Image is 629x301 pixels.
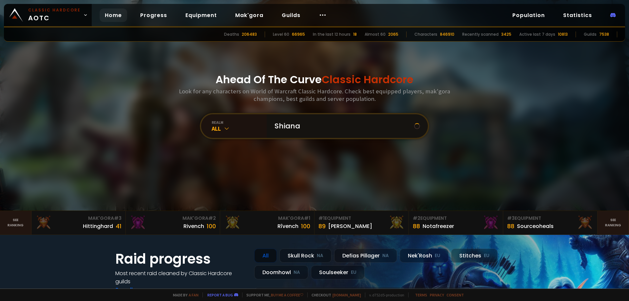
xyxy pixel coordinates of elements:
[598,211,629,235] a: Seeranking
[413,222,420,231] div: 88
[430,292,444,297] a: Privacy
[224,31,239,37] div: Deaths
[115,249,246,269] h1: Raid progress
[413,215,499,222] div: Equipment
[413,215,420,221] span: # 2
[558,31,568,37] div: 10813
[271,292,303,297] a: Buy me a coffee
[462,31,499,37] div: Recently scanned
[242,292,303,297] span: Support me,
[207,222,216,231] div: 100
[294,269,300,276] small: NA
[334,249,397,263] div: Defias Pillager
[435,253,440,259] small: EU
[254,249,277,263] div: All
[507,215,515,221] span: # 3
[183,222,204,230] div: Rivench
[115,269,246,286] h4: Most recent raid cleaned by Classic Hardcore guilds
[271,114,414,138] input: Search a character...
[304,215,310,221] span: # 1
[254,265,308,279] div: Doomhowl
[484,253,489,259] small: EU
[83,222,113,230] div: Hittinghard
[130,215,216,222] div: Mak'Gora
[447,292,464,297] a: Consent
[301,222,310,231] div: 100
[322,72,413,87] span: Classic Hardcore
[208,215,216,221] span: # 2
[503,211,598,235] a: #3Equipment88Sourceoheals
[169,292,199,297] span: Made by
[558,9,597,22] a: Statistics
[351,269,356,276] small: EU
[382,253,389,259] small: NA
[224,215,310,222] div: Mak'Gora
[220,211,314,235] a: Mak'Gora#1Rîvench100
[318,222,326,231] div: 89
[176,87,453,103] h3: Look for any characters on World of Warcraft Classic Hardcore. Check best equipped players, mak'g...
[409,211,503,235] a: #2Equipment88Notafreezer
[451,249,498,263] div: Stitches
[388,31,398,37] div: 2065
[207,292,233,297] a: Report a bug
[100,9,127,22] a: Home
[501,31,511,37] div: 3425
[189,292,199,297] a: a fan
[517,222,554,230] div: Sourceoheals
[230,9,269,22] a: Mak'gora
[311,265,365,279] div: Soulseeker
[212,120,267,125] div: realm
[116,222,122,231] div: 41
[318,215,405,222] div: Equipment
[314,211,409,235] a: #1Equipment89[PERSON_NAME]
[279,249,332,263] div: Skull Rock
[292,31,305,37] div: 66965
[115,286,158,293] a: See all progress
[313,31,351,37] div: In the last 12 hours
[584,31,597,37] div: Guilds
[276,9,306,22] a: Guilds
[507,222,514,231] div: 88
[318,215,325,221] span: # 1
[28,7,81,13] small: Classic Hardcore
[135,9,172,22] a: Progress
[599,31,609,37] div: 7538
[415,292,427,297] a: Terms
[365,31,386,37] div: Almost 60
[277,222,298,230] div: Rîvench
[414,31,437,37] div: Characters
[328,222,372,230] div: [PERSON_NAME]
[307,292,361,297] span: Checkout
[35,215,122,222] div: Mak'Gora
[365,292,404,297] span: v. d752d5 - production
[423,222,454,230] div: Notafreezer
[4,4,92,26] a: Classic HardcoreAOTC
[507,9,550,22] a: Population
[242,31,257,37] div: 206483
[180,9,222,22] a: Equipment
[519,31,555,37] div: Active last 7 days
[273,31,289,37] div: Level 60
[400,249,448,263] div: Nek'Rosh
[114,215,122,221] span: # 3
[353,31,357,37] div: 18
[28,7,81,23] span: AOTC
[216,72,413,87] h1: Ahead Of The Curve
[126,211,220,235] a: Mak'Gora#2Rivench100
[507,215,593,222] div: Equipment
[317,253,323,259] small: NA
[31,211,126,235] a: Mak'Gora#3Hittinghard41
[440,31,454,37] div: 846910
[212,125,267,132] div: All
[333,292,361,297] a: [DOMAIN_NAME]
